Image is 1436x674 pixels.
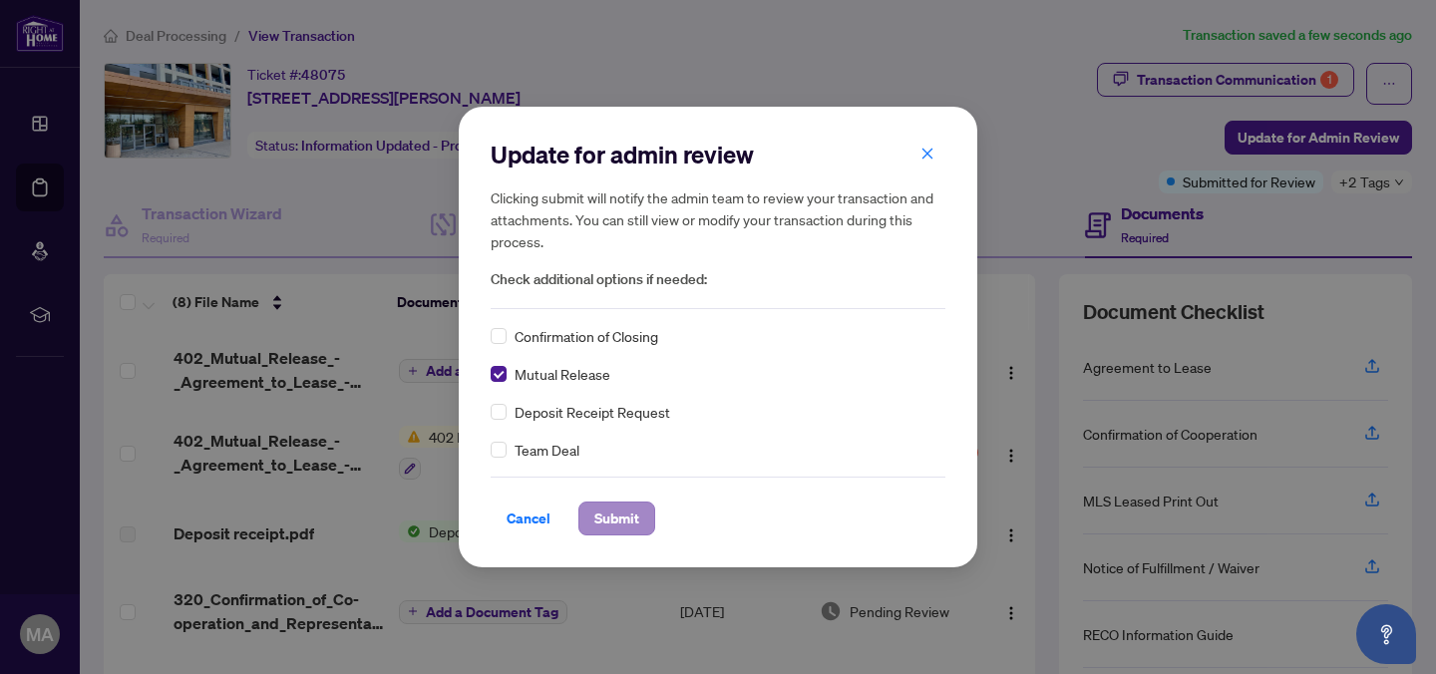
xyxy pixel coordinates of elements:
[920,147,934,161] span: close
[491,139,945,170] h2: Update for admin review
[491,268,945,291] span: Check additional options if needed:
[594,503,639,534] span: Submit
[507,503,550,534] span: Cancel
[515,325,658,347] span: Confirmation of Closing
[578,502,655,535] button: Submit
[515,363,610,385] span: Mutual Release
[515,439,579,461] span: Team Deal
[491,186,945,252] h5: Clicking submit will notify the admin team to review your transaction and attachments. You can st...
[515,401,670,423] span: Deposit Receipt Request
[491,502,566,535] button: Cancel
[1356,604,1416,664] button: Open asap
